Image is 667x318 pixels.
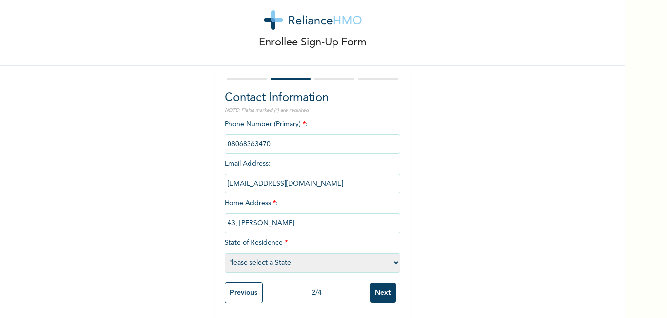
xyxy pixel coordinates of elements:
span: Home Address : [225,200,400,227]
span: State of Residence [225,239,400,266]
input: Previous [225,282,263,303]
h2: Contact Information [225,89,400,107]
span: Phone Number (Primary) : [225,121,400,148]
span: Email Address : [225,160,400,187]
p: NOTE: Fields marked (*) are required [225,107,400,114]
div: 2 / 4 [263,288,370,298]
input: Enter email Address [225,174,400,193]
input: Enter Primary Phone Number [225,134,400,154]
input: Enter home address [225,213,400,233]
img: logo [264,10,362,30]
p: Enrollee Sign-Up Form [259,35,367,51]
input: Next [370,283,396,303]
